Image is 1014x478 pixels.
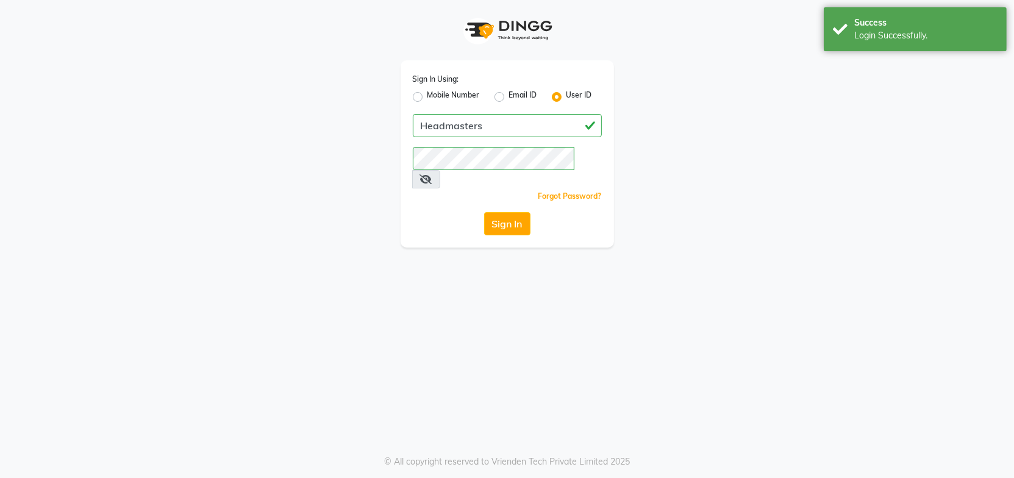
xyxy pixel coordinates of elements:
a: Forgot Password? [538,191,602,201]
label: Sign In Using: [413,74,459,85]
button: Sign In [484,212,530,235]
input: Username [413,147,574,170]
img: logo1.svg [459,12,556,48]
label: User ID [566,90,592,104]
label: Email ID [509,90,537,104]
input: Username [413,114,602,137]
label: Mobile Number [427,90,480,104]
div: Login Successfully. [854,29,998,42]
div: Success [854,16,998,29]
